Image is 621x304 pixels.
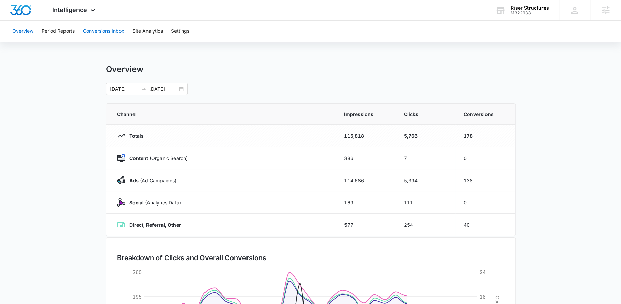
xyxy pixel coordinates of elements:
[132,21,163,42] button: Site Analytics
[125,132,144,140] p: Totals
[129,155,148,161] strong: Content
[480,269,486,275] tspan: 24
[125,177,177,184] p: (Ad Campaigns)
[129,222,181,228] strong: Direct, Referral, Other
[117,110,328,118] span: Channel
[336,191,396,214] td: 169
[117,253,266,263] h3: Breakdown of Clicks and Overall Conversions
[396,125,455,147] td: 5,766
[396,169,455,191] td: 5,394
[455,169,515,191] td: 138
[455,191,515,214] td: 0
[455,214,515,236] td: 40
[12,21,33,42] button: Overview
[396,214,455,236] td: 254
[129,177,139,183] strong: Ads
[396,191,455,214] td: 111
[132,294,141,300] tspan: 195
[455,147,515,169] td: 0
[132,269,141,275] tspan: 260
[336,214,396,236] td: 577
[455,125,515,147] td: 178
[511,5,549,11] div: account name
[344,110,387,118] span: Impressions
[117,198,125,207] img: Social
[404,110,447,118] span: Clicks
[171,21,189,42] button: Settings
[52,6,87,13] span: Intelligence
[511,11,549,15] div: account id
[83,21,124,42] button: Conversions Inbox
[117,154,125,162] img: Content
[336,147,396,169] td: 386
[129,200,144,206] strong: Social
[336,125,396,147] td: 115,818
[117,176,125,184] img: Ads
[396,147,455,169] td: 7
[464,110,504,118] span: Conversions
[106,64,143,75] h1: Overview
[110,85,138,93] input: Start date
[125,199,181,206] p: (Analytics Data)
[141,86,146,92] span: swap-right
[125,155,188,162] p: (Organic Search)
[42,21,75,42] button: Period Reports
[149,85,178,93] input: End date
[141,86,146,92] span: to
[480,294,486,300] tspan: 18
[336,169,396,191] td: 114,686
